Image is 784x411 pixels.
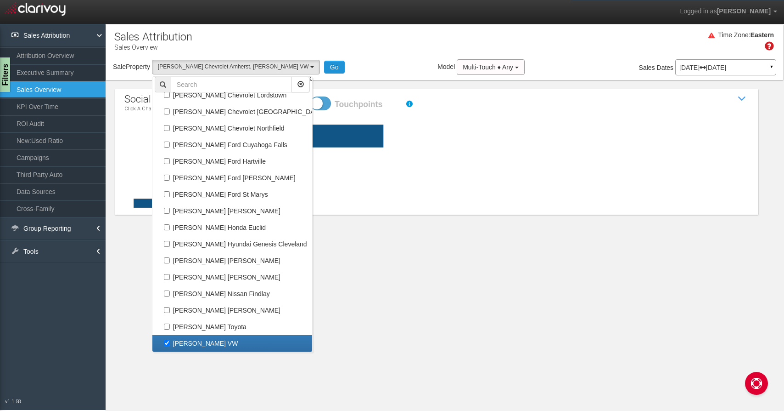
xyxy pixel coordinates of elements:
div: Time Zone: [715,31,750,40]
h1: Sales Attribution [114,31,192,43]
button: Multi-Touch ♦ Any [457,59,525,75]
label: [PERSON_NAME] [PERSON_NAME] [155,271,310,283]
a: [PERSON_NAME] Chevrolet Lordstown [152,87,312,103]
a: [PERSON_NAME] Ford St Marys [152,186,312,203]
label: [PERSON_NAME] Chevrolet [GEOGRAPHIC_DATA] [155,106,310,118]
button: Go [324,61,345,74]
span: Sale [113,63,126,70]
label: [PERSON_NAME] Honda Euclid [155,222,310,234]
label: [PERSON_NAME] [PERSON_NAME] [155,255,310,267]
p: [DATE] [DATE] [679,64,772,71]
label: [PERSON_NAME] Ford Hartville [155,155,310,167]
span: Sales [639,64,655,71]
a: [PERSON_NAME] [PERSON_NAME] [152,252,312,269]
div: New [129,198,168,209]
label: [PERSON_NAME] Chevrolet Lordstown [155,89,310,101]
a: [PERSON_NAME] [PERSON_NAME] [152,302,312,319]
a: [PERSON_NAME] Ford Cuyahoga Falls [152,137,312,153]
button: New [134,199,157,208]
a: [PERSON_NAME] Chevrolet [GEOGRAPHIC_DATA] [152,103,312,120]
span: Multi-Touch ♦ Any [463,63,513,71]
a: [PERSON_NAME] [PERSON_NAME] [152,269,312,285]
a: [PERSON_NAME] Chevrolet Northfield [152,120,312,137]
rect: Facebook|2|3|0 [147,125,772,148]
a: [PERSON_NAME] Ford Hartville [152,153,312,170]
label: [PERSON_NAME] Chevrolet Northfield [155,122,310,134]
span: social [124,93,151,105]
i: Show / Hide Sales Attribution Chart [735,92,749,106]
p: Sales Overview [114,40,192,52]
a: ▼ [767,62,776,76]
label: [PERSON_NAME] Hyundai Genesis Cleveland [155,238,310,250]
a: [PERSON_NAME] Nissan Findlay [152,285,312,302]
span: [PERSON_NAME] [717,7,771,15]
label: [PERSON_NAME] [PERSON_NAME] [155,304,310,316]
div: Eastern [750,31,774,40]
a: [PERSON_NAME] Hyundai Genesis Cleveland [152,236,312,252]
button: [PERSON_NAME] Chevrolet Amherst, [PERSON_NAME] VW [152,60,320,74]
p: Click a channel to view details [124,106,199,112]
a: [PERSON_NAME] Toyota [152,319,312,335]
label: [PERSON_NAME] Ford [PERSON_NAME] [155,172,310,184]
label: [PERSON_NAME] Nissan Findlay [155,288,310,300]
span: [PERSON_NAME] Chevrolet Amherst, [PERSON_NAME] VW [158,63,309,70]
a: [PERSON_NAME] Ford [PERSON_NAME] [152,170,312,186]
a: [PERSON_NAME] VW [152,335,312,352]
a: [PERSON_NAME] Honda Euclid [152,219,312,236]
label: [PERSON_NAME] VW [155,337,310,349]
rect: chevylma|0|1|0 [147,148,772,171]
label: Touchpoints [335,99,399,110]
label: [PERSON_NAME] Ford St Marys [155,188,310,200]
label: [PERSON_NAME] [PERSON_NAME] [155,205,310,217]
span: Logged in as [680,7,717,15]
input: Search [171,77,292,92]
label: [PERSON_NAME] Ford Cuyahoga Falls [155,139,310,151]
a: Logged in as[PERSON_NAME] [673,0,784,23]
a: [PERSON_NAME] [PERSON_NAME] [152,203,312,219]
label: [PERSON_NAME] Toyota [155,321,310,333]
span: Dates [657,64,674,71]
